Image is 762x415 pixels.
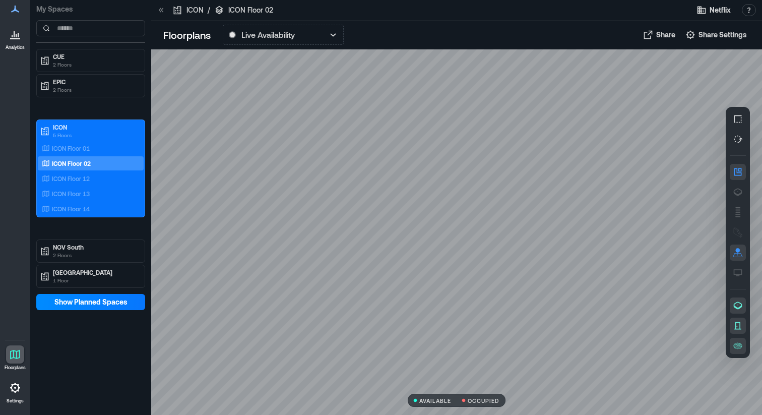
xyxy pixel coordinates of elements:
[656,30,675,40] span: Share
[52,205,90,213] p: ICON Floor 14
[693,2,734,18] button: Netflix
[228,5,273,15] p: ICON Floor 02
[5,365,26,371] p: Floorplans
[53,61,138,69] p: 2 Floors
[186,5,204,15] p: ICON
[640,27,678,43] button: Share
[53,268,138,276] p: [GEOGRAPHIC_DATA]
[36,4,145,14] p: My Spaces
[53,78,138,86] p: EPIC
[7,398,24,404] p: Settings
[36,294,145,310] button: Show Planned Spaces
[3,376,27,407] a: Settings
[53,131,138,139] p: 5 Floors
[53,243,138,251] p: NOV South
[52,174,90,183] p: ICON Floor 12
[208,5,210,15] p: /
[3,22,28,53] a: Analytics
[419,398,452,403] p: AVAILABLE
[241,29,295,41] p: Live Availability
[53,86,138,94] p: 2 Floors
[710,5,731,15] span: Netflix
[54,297,128,307] span: Show Planned Spaces
[52,144,90,152] p: ICON Floor 01
[52,159,91,167] p: ICON Floor 02
[698,30,747,40] span: Share Settings
[163,28,211,42] p: Floorplans
[53,123,138,131] p: ICON
[53,52,138,61] p: CUE
[223,25,344,45] button: Live Availability
[53,251,138,259] p: 2 Floors
[53,276,138,284] p: 1 Floor
[52,190,90,198] p: ICON Floor 13
[6,44,25,50] p: Analytics
[682,27,750,43] button: Share Settings
[2,342,29,374] a: Floorplans
[468,398,499,403] p: OCCUPIED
